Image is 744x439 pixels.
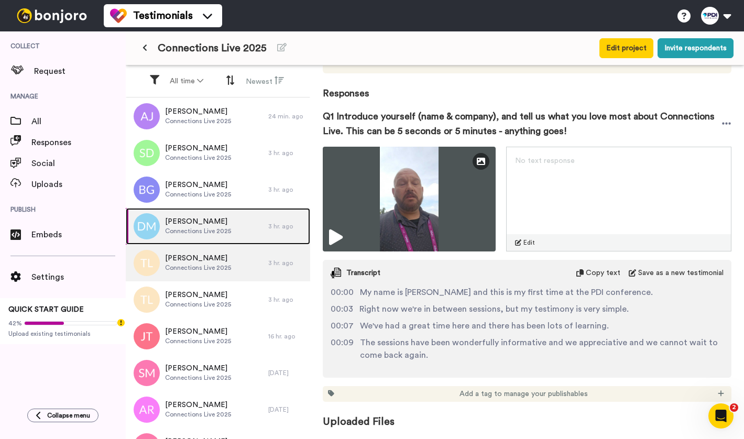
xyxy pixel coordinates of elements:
[126,208,310,245] a: [PERSON_NAME]Connections Live 20253 hr. ago
[165,227,231,235] span: Connections Live 2025
[268,259,305,267] div: 3 hr. ago
[134,323,160,349] img: jt.png
[323,147,496,251] img: 8fa1162f-2f8b-4dde-8a47-a3cc222736b2-thumbnail_full-1756227380.jpg
[165,180,231,190] span: [PERSON_NAME]
[126,245,310,281] a: [PERSON_NAME]Connections Live 20253 hr. ago
[331,303,353,315] span: 00:03
[31,271,126,283] span: Settings
[126,391,310,428] a: [PERSON_NAME]Connections Live 2025[DATE]
[323,402,731,429] span: Uploaded Files
[47,411,90,420] span: Collapse menu
[165,374,231,382] span: Connections Live 2025
[126,281,310,318] a: [PERSON_NAME]Connections Live 20253 hr. ago
[165,337,231,345] span: Connections Live 2025
[459,389,588,399] span: Add a tag to manage your publishables
[323,73,731,101] span: Responses
[730,403,738,412] span: 2
[165,216,231,227] span: [PERSON_NAME]
[165,106,231,117] span: [PERSON_NAME]
[586,268,620,278] span: Copy text
[165,190,231,199] span: Connections Live 2025
[34,65,126,78] span: Request
[134,360,160,386] img: sm.png
[599,38,653,58] button: Edit project
[165,400,231,410] span: [PERSON_NAME]
[126,171,310,208] a: [PERSON_NAME]Connections Live 20253 hr. ago
[134,177,160,203] img: bg.png
[165,363,231,374] span: [PERSON_NAME]
[31,157,126,170] span: Social
[163,72,210,91] button: All time
[331,320,354,332] span: 00:07
[708,403,734,429] iframe: Intercom live chat
[134,103,160,129] img: aj.png
[31,115,126,128] span: All
[31,228,126,241] span: Embeds
[658,38,734,58] button: Invite respondents
[13,8,91,23] img: bj-logo-header-white.svg
[126,355,310,391] a: [PERSON_NAME]Connections Live 2025[DATE]
[133,8,193,23] span: Testimonials
[346,268,380,278] span: Transcript
[165,153,231,162] span: Connections Live 2025
[268,369,305,377] div: [DATE]
[239,71,290,91] button: Newest
[331,336,354,361] span: 00:09
[331,268,341,278] img: transcript.svg
[523,238,535,247] span: Edit
[268,332,305,341] div: 16 hr. ago
[323,109,721,138] span: Q1 Introduce yourself (name & company), and tell us what you love most about Connections Live. Th...
[126,135,310,171] a: [PERSON_NAME]Connections Live 20253 hr. ago
[134,140,160,166] img: sd.png
[134,287,160,313] img: tl.png
[268,295,305,304] div: 3 hr. ago
[126,98,310,135] a: [PERSON_NAME]Connections Live 202524 min. ago
[331,286,354,299] span: 00:00
[360,336,724,361] span: The sessions have been wonderfully informative and we appreciative and we cannot wait to come bac...
[360,286,653,299] span: My name is [PERSON_NAME] and this is my first time at the PDI conference.
[165,253,231,264] span: [PERSON_NAME]
[360,320,609,332] span: We've had a great time here and there has been lots of learning.
[165,300,231,309] span: Connections Live 2025
[165,143,231,153] span: [PERSON_NAME]
[165,290,231,300] span: [PERSON_NAME]
[165,410,231,419] span: Connections Live 2025
[268,405,305,414] div: [DATE]
[8,306,84,313] span: QUICK START GUIDE
[134,213,160,239] img: dm.png
[134,397,160,423] img: ar.png
[134,250,160,276] img: tl.png
[268,149,305,157] div: 3 hr. ago
[165,117,231,125] span: Connections Live 2025
[8,330,117,338] span: Upload existing testimonials
[31,178,126,191] span: Uploads
[165,264,231,272] span: Connections Live 2025
[515,157,575,164] span: No text response
[165,326,231,337] span: [PERSON_NAME]
[31,136,126,149] span: Responses
[27,409,99,422] button: Collapse menu
[110,7,127,24] img: tm-color.svg
[8,319,22,327] span: 42%
[638,268,724,278] span: Save as a new testimonial
[158,41,267,56] span: Connections Live 2025
[268,112,305,120] div: 24 min. ago
[126,318,310,355] a: [PERSON_NAME]Connections Live 202516 hr. ago
[359,303,629,315] span: Right now we're in between sessions, but my testimony is very simple.
[116,318,126,327] div: Tooltip anchor
[268,222,305,231] div: 3 hr. ago
[268,185,305,194] div: 3 hr. ago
